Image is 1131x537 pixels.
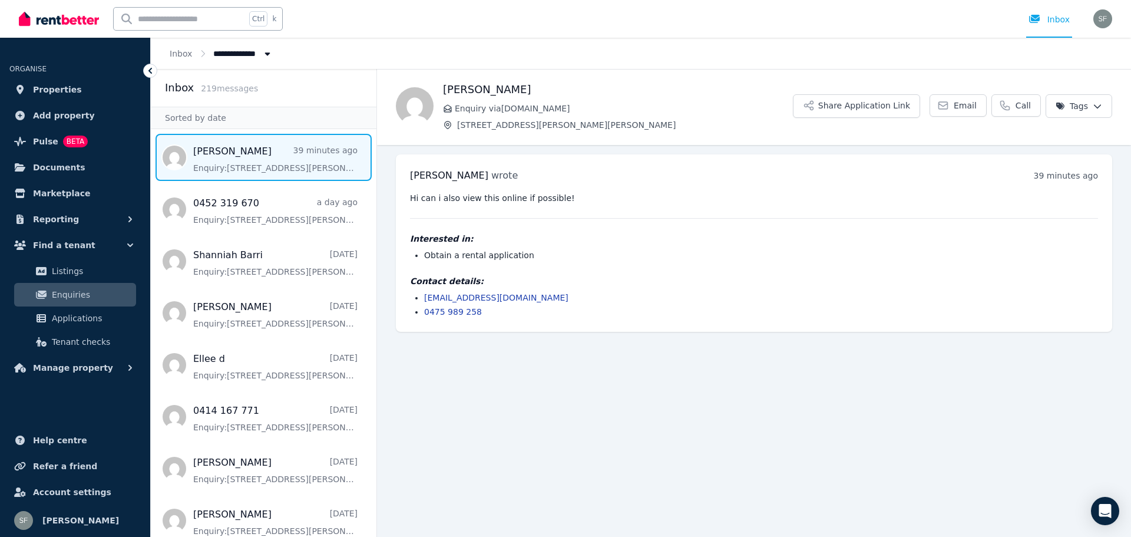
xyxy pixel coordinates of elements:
span: Enquiries [52,288,131,302]
button: Share Application Link [793,94,920,118]
img: RentBetter [19,10,99,28]
a: [PERSON_NAME][DATE]Enquiry:[STREET_ADDRESS][PERSON_NAME][PERSON_NAME]. [193,508,358,537]
span: 219 message s [201,84,258,93]
span: Tags [1056,100,1088,112]
h2: Inbox [165,80,194,96]
a: Documents [9,156,141,179]
span: Refer a friend [33,459,97,473]
span: Pulse [33,134,58,149]
a: Refer a friend [9,454,141,478]
a: [PERSON_NAME]39 minutes agoEnquiry:[STREET_ADDRESS][PERSON_NAME][PERSON_NAME]. [193,144,358,174]
a: Email [930,94,987,117]
a: Inbox [170,49,192,58]
a: Help centre [9,429,141,452]
a: Ellee d[DATE]Enquiry:[STREET_ADDRESS][PERSON_NAME][PERSON_NAME]. [193,352,358,381]
a: [PERSON_NAME][DATE]Enquiry:[STREET_ADDRESS][PERSON_NAME][PERSON_NAME]. [193,456,358,485]
a: Applications [14,307,136,330]
span: k [272,14,276,24]
span: Documents [33,160,85,174]
a: Call [991,94,1041,117]
span: Marketplace [33,186,90,200]
span: [PERSON_NAME] [410,170,488,181]
a: Enquiries [14,283,136,307]
pre: Hi can i also view this online if possible! [410,192,1098,204]
span: ORGANISE [9,65,47,73]
a: Properties [9,78,141,101]
span: Reporting [33,212,79,226]
span: BETA [63,136,88,147]
span: Enquiry via [DOMAIN_NAME] [455,103,793,114]
li: Obtain a rental application [424,249,1098,261]
h4: Interested in: [410,233,1098,245]
span: [PERSON_NAME] [42,513,119,528]
button: Reporting [9,207,141,231]
img: Susana [396,87,434,125]
a: Shanniah Barri[DATE]Enquiry:[STREET_ADDRESS][PERSON_NAME][PERSON_NAME]. [193,248,358,278]
span: Email [954,100,977,111]
span: Tenant checks [52,335,131,349]
a: Tenant checks [14,330,136,354]
span: Applications [52,311,131,325]
img: Scott Ferguson [1093,9,1112,28]
a: 0452 319 670a day agoEnquiry:[STREET_ADDRESS][PERSON_NAME][PERSON_NAME]. [193,196,358,226]
a: Account settings [9,480,141,504]
button: Find a tenant [9,233,141,257]
a: Add property [9,104,141,127]
span: Account settings [33,485,111,499]
span: Add property [33,108,95,123]
span: [STREET_ADDRESS][PERSON_NAME][PERSON_NAME] [457,119,793,131]
a: 0475 989 258 [424,307,482,317]
span: wrote [491,170,518,181]
a: [EMAIL_ADDRESS][DOMAIN_NAME] [424,293,568,302]
div: Sorted by date [151,107,376,129]
h4: Contact details: [410,275,1098,287]
div: Open Intercom Messenger [1091,497,1119,525]
button: Tags [1046,94,1112,118]
a: 0414 167 771[DATE]Enquiry:[STREET_ADDRESS][PERSON_NAME][PERSON_NAME]. [193,404,358,433]
span: Properties [33,83,82,97]
span: Listings [52,264,131,278]
span: Call [1016,100,1031,111]
span: Find a tenant [33,238,95,252]
button: Manage property [9,356,141,380]
div: Inbox [1029,14,1070,25]
a: Marketplace [9,182,141,205]
span: Help centre [33,433,87,447]
nav: Breadcrumb [151,38,292,69]
img: Scott Ferguson [14,511,33,530]
span: Ctrl [249,11,267,27]
h1: [PERSON_NAME] [443,81,793,98]
a: Listings [14,259,136,283]
span: Manage property [33,361,113,375]
a: PulseBETA [9,130,141,153]
a: [PERSON_NAME][DATE]Enquiry:[STREET_ADDRESS][PERSON_NAME][PERSON_NAME]. [193,300,358,330]
time: 39 minutes ago [1034,171,1098,180]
